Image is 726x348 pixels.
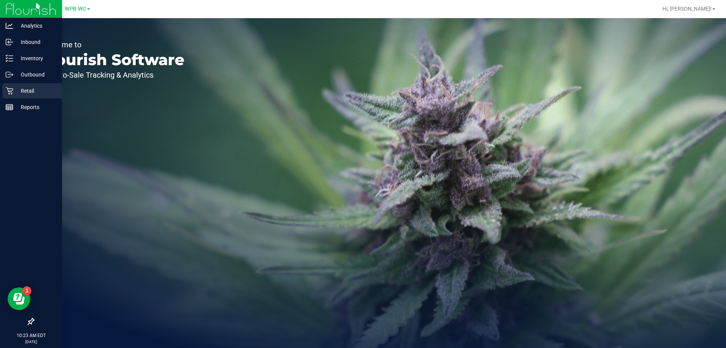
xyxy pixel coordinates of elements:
[13,37,59,47] p: Inbound
[662,6,712,12] span: Hi, [PERSON_NAME]!
[6,22,13,30] inline-svg: Analytics
[6,103,13,111] inline-svg: Reports
[6,87,13,95] inline-svg: Retail
[8,287,30,310] iframe: Resource center
[13,70,59,79] p: Outbound
[13,86,59,95] p: Retail
[41,41,185,48] p: Welcome to
[3,332,59,339] p: 10:23 AM EDT
[3,339,59,345] p: [DATE]
[6,55,13,62] inline-svg: Inventory
[22,286,31,295] iframe: Resource center unread badge
[6,71,13,78] inline-svg: Outbound
[13,21,59,30] p: Analytics
[41,52,185,67] p: Flourish Software
[13,54,59,63] p: Inventory
[13,103,59,112] p: Reports
[6,38,13,46] inline-svg: Inbound
[41,71,185,79] p: Seed-to-Sale Tracking & Analytics
[65,6,86,12] span: WPB WC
